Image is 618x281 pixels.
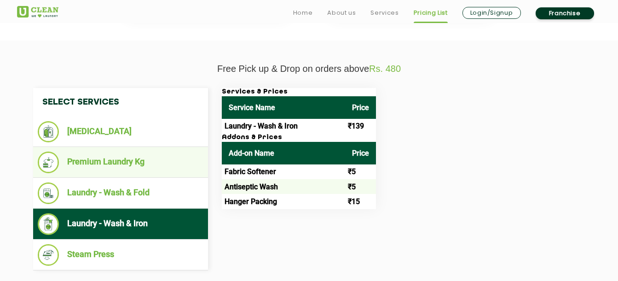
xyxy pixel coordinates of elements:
[536,7,594,19] a: Franchise
[33,88,208,117] h4: Select Services
[222,194,345,209] td: Hanger Packing
[38,244,203,266] li: Steam Press
[327,7,356,18] a: About us
[222,119,345,134] td: Laundry - Wash & Iron
[345,119,376,134] td: ₹139
[370,7,399,18] a: Services
[345,96,376,119] th: Price
[345,194,376,209] td: ₹15
[345,164,376,179] td: ₹5
[38,182,203,204] li: Laundry - Wash & Fold
[38,244,59,266] img: Steam Press
[38,213,59,235] img: Laundry - Wash & Iron
[38,152,203,173] li: Premium Laundry Kg
[462,7,521,19] a: Login/Signup
[293,7,313,18] a: Home
[369,64,401,74] span: Rs. 480
[345,179,376,194] td: ₹5
[38,213,203,235] li: Laundry - Wash & Iron
[222,179,345,194] td: Antiseptic Wash
[222,88,376,96] h3: Services & Prices
[38,152,59,173] img: Premium Laundry Kg
[345,142,376,164] th: Price
[38,182,59,204] img: Laundry - Wash & Fold
[222,96,345,119] th: Service Name
[222,134,376,142] h3: Addons & Prices
[17,64,601,74] p: Free Pick up & Drop on orders above
[222,164,345,179] td: Fabric Softener
[38,121,59,142] img: Dry Cleaning
[414,7,448,18] a: Pricing List
[38,121,203,142] li: [MEDICAL_DATA]
[17,6,58,18] img: UClean Laundry and Dry Cleaning
[222,142,345,164] th: Add-on Name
